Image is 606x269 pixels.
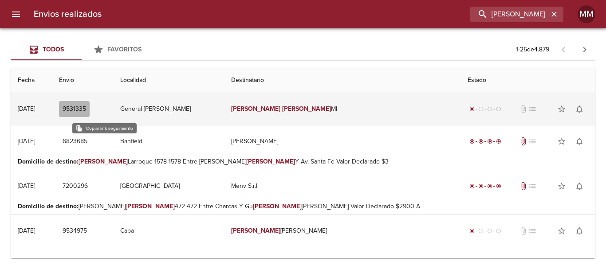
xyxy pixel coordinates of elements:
td: Banfield [113,125,224,157]
button: Agregar a favoritos [553,177,571,195]
span: No tiene pedido asociado [528,105,537,113]
button: menu [5,4,27,25]
span: No tiene pedido asociado [528,137,537,146]
span: radio_button_unchecked [496,228,501,234]
em: [PERSON_NAME] [231,227,280,234]
th: Localidad [113,68,224,93]
button: 6823685 [59,133,91,150]
p: 1 - 25 de 4.879 [516,45,549,54]
button: Activar notificaciones [571,100,588,118]
button: Agregar a favoritos [553,133,571,150]
button: Agregar a favoritos [553,100,571,118]
span: radio_button_checked [469,183,475,189]
td: [GEOGRAPHIC_DATA] [113,170,224,202]
span: No tiene documentos adjuntos [519,226,528,235]
span: Tiene documentos adjuntos [519,137,528,146]
span: Pagina siguiente [574,39,595,60]
em: [PERSON_NAME] [246,158,295,165]
th: Destinatario [224,68,460,93]
span: star_border [557,226,566,235]
div: Generado [468,226,503,235]
em: [PERSON_NAME] [231,105,280,113]
em: [PERSON_NAME] [253,203,302,210]
span: 6823685 [63,136,87,147]
th: Fecha [11,68,52,93]
th: Estado [460,68,595,93]
div: [DATE] [18,105,35,113]
span: 9531335 [63,104,86,115]
span: Tiene documentos adjuntos [519,182,528,191]
button: Activar notificaciones [571,222,588,240]
span: star_border [557,105,566,113]
em: [PERSON_NAME] [282,105,331,113]
span: radio_button_checked [487,139,492,144]
span: radio_button_checked [496,183,501,189]
span: radio_button_unchecked [496,106,501,112]
b: Domicilio de destino : [18,158,79,165]
span: Pagina anterior [553,45,574,54]
span: radio_button_checked [469,139,475,144]
div: [DATE] [18,227,35,234]
em: [PERSON_NAME] [126,203,175,210]
h6: Envios realizados [34,7,102,21]
span: radio_button_unchecked [487,106,492,112]
input: buscar [470,7,548,22]
div: Entregado [468,182,503,191]
span: notifications_none [575,137,584,146]
div: Abrir información de usuario [578,5,595,23]
span: 7200296 [63,181,88,192]
span: Favoritos [107,46,142,53]
button: Activar notificaciones [571,133,588,150]
span: radio_button_checked [469,106,475,112]
span: radio_button_unchecked [487,228,492,234]
button: 9534975 [59,223,91,239]
td: [PERSON_NAME] [224,215,460,247]
td: Caba [113,215,224,247]
span: notifications_none [575,226,584,235]
td: [PERSON_NAME] [224,125,460,157]
span: radio_button_checked [487,183,492,189]
span: star_border [557,182,566,191]
button: 9531335 [59,101,90,117]
b: Domicilio de destino : [18,203,79,210]
span: 9534975 [63,226,87,237]
span: No tiene pedido asociado [528,182,537,191]
button: Activar notificaciones [571,177,588,195]
span: Todos [43,46,64,53]
button: 7200296 [59,178,91,195]
span: No tiene pedido asociado [528,226,537,235]
p: [PERSON_NAME] 472 472 Entre Charcas Y Gu [PERSON_NAME] Valor Declarado $2900 A [18,202,588,211]
td: Menv S.r.l [224,170,460,202]
span: radio_button_checked [478,183,484,189]
span: radio_button_checked [496,139,501,144]
span: star_border [557,137,566,146]
div: Tabs Envios [11,39,153,60]
button: Agregar a favoritos [553,222,571,240]
td: General [PERSON_NAME] [113,93,224,125]
p: Larroque 1578 1578 Entre [PERSON_NAME] Y Av. Santa Fe Valor Declarado $3 [18,157,588,166]
td: Ml [224,93,460,125]
span: radio_button_checked [469,228,475,234]
div: MM [578,5,595,23]
span: No tiene documentos adjuntos [519,105,528,113]
div: Generado [468,105,503,113]
div: [DATE] [18,137,35,145]
span: notifications_none [575,182,584,191]
div: Entregado [468,137,503,146]
div: [DATE] [18,182,35,190]
span: notifications_none [575,105,584,113]
th: Envio [52,68,113,93]
span: radio_button_checked [478,139,484,144]
span: radio_button_unchecked [478,228,484,234]
span: 9484650 [63,258,88,269]
em: [PERSON_NAME] [79,158,128,165]
span: radio_button_unchecked [478,106,484,112]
